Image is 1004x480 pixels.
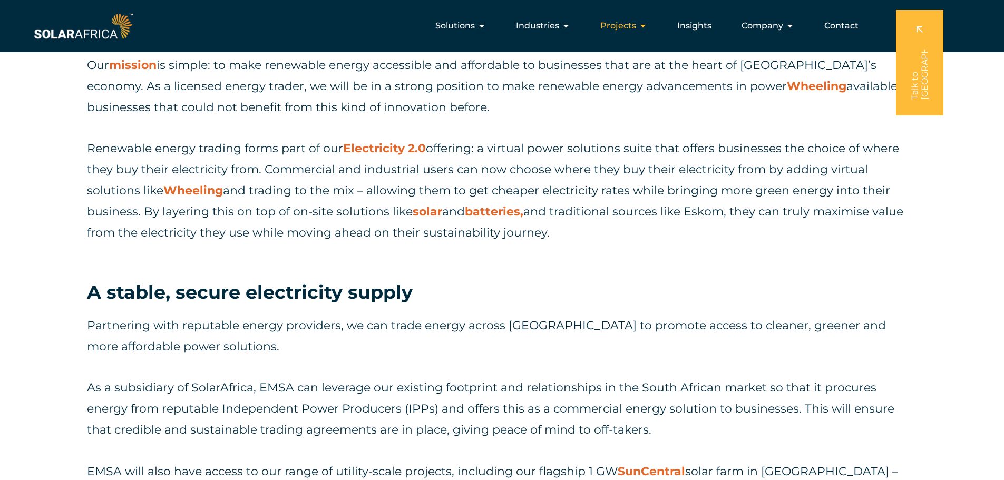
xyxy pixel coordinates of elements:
[87,141,343,155] span: Renewable energy trading forms part of our
[413,204,442,219] a: solar
[135,15,867,36] nav: Menu
[824,19,859,32] a: Contact
[109,58,157,72] a: mission
[87,183,890,219] span: and trading to the mix – allowing them to get cheaper electricity rates while bringing more green...
[343,141,426,155] a: Electricity 2.0
[787,79,846,93] a: Wheeling
[87,141,899,198] span: offering: a virtual power solutions suite that offers businesses the choice of where they buy the...
[677,19,711,32] a: Insights
[163,183,223,198] a: Wheeling
[87,464,618,478] span: EMSA will also have access to our range of utility-scale projects, including our flagship 1 GW
[435,19,475,32] span: Solutions
[135,15,867,36] div: Menu Toggle
[87,58,109,72] span: Our
[516,19,559,32] span: Industries
[600,19,636,32] span: Projects
[87,79,913,114] span: available to businesses that could not benefit from this kind of innovation before.
[87,380,894,437] span: As a subsidiary of SolarAfrica, EMSA can leverage our existing footprint and relationships in the...
[742,19,783,32] span: Company
[442,204,465,219] span: and
[87,280,917,305] h3: A stable, secure electricity supply
[465,204,520,219] a: batteries
[87,58,876,93] span: is simple: to make renewable energy accessible and affordable to businesses that are at the heart...
[87,318,886,354] span: Partnering with reputable energy providers, we can trade energy across [GEOGRAPHIC_DATA] to promo...
[618,464,685,478] a: SunCentral
[520,204,523,219] span: ,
